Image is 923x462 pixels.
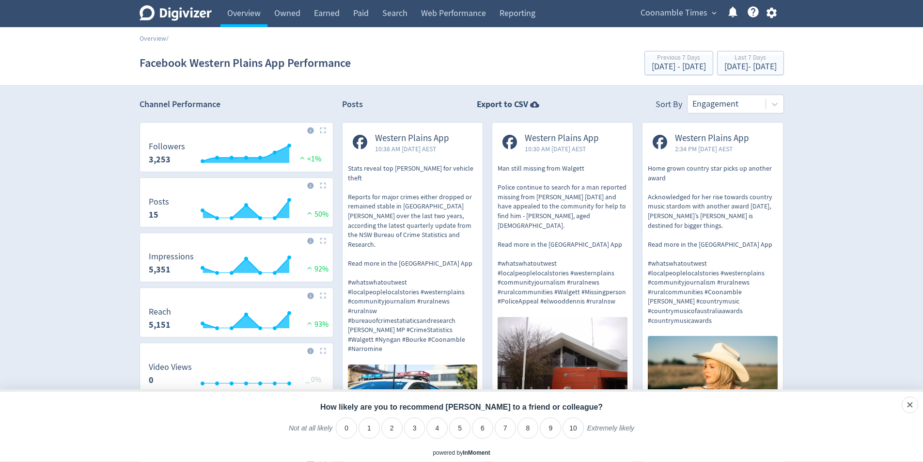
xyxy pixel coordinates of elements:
[375,133,449,144] span: Western Plains App
[472,418,493,439] li: 6
[149,209,158,221] strong: 15
[540,418,561,439] li: 9
[305,319,329,329] span: 93%
[648,164,778,325] p: Home grown country star picks up another award Acknowledged for her rise towards country music st...
[149,264,171,275] strong: 5,351
[449,418,470,439] li: 5
[342,98,363,113] h2: Posts
[404,418,425,439] li: 3
[375,144,449,154] span: 10:38 AM [DATE] AEST
[710,9,719,17] span: expand_more
[525,144,599,154] span: 10:30 AM [DATE] AEST
[652,54,706,63] div: Previous 7 Days
[149,251,194,262] dt: Impressions
[144,363,329,388] svg: Video Views 0
[320,348,326,354] img: Placeholder
[144,252,329,278] svg: Impressions 5,351
[724,54,777,63] div: Last 7 Days
[495,418,516,439] li: 7
[498,164,627,306] p: Man still missing from Walgett Police continue to search for a man reported missing from [PERSON_...
[433,449,490,457] div: powered by inmoment
[348,164,478,354] p: Stats reveal top [PERSON_NAME] for vehicle theft Reports for major crimes either dropped or remai...
[637,5,719,21] button: Coonamble Times
[902,397,918,413] div: Close survey
[642,123,783,428] a: Western Plains App2:34 PM [DATE] AESTHome grown country star picks up another award Acknowledged ...
[140,48,351,79] h1: Facebook Western Plains App Performance
[381,418,403,439] li: 2
[140,34,166,43] a: Overview
[297,154,321,164] span: <1%
[652,63,706,71] div: [DATE] - [DATE]
[305,209,329,219] span: 50%
[525,133,599,144] span: Western Plains App
[320,238,326,244] img: Placeholder
[517,418,539,439] li: 8
[305,264,314,271] img: positive-performance.svg
[343,123,483,457] a: Western Plains App10:38 AM [DATE] AESTStats reveal top [PERSON_NAME] for vehicle theft Reports fo...
[289,424,332,441] label: Not at all likely
[724,63,777,71] div: [DATE] - [DATE]
[656,98,682,113] div: Sort By
[587,424,634,441] label: Extremely likely
[320,127,326,133] img: Placeholder
[305,319,314,327] img: positive-performance.svg
[149,196,169,207] dt: Posts
[463,449,490,456] a: InMoment
[492,123,633,409] a: Western Plains App10:30 AM [DATE] AESTMan still missing from Walgett Police continue to search fo...
[144,142,329,168] svg: Followers 3,253
[149,362,192,373] dt: Video Views
[477,98,528,111] strong: Export to CSV
[675,144,749,154] span: 2:34 PM [DATE] AEST
[306,375,321,384] span: _ 0%
[149,141,185,152] dt: Followers
[166,34,169,43] span: /
[320,292,326,299] img: Placeholder
[305,264,329,274] span: 92%
[563,418,584,439] li: 10
[149,306,171,318] dt: Reach
[149,374,154,386] strong: 0
[305,209,314,217] img: positive-performance.svg
[644,51,713,75] button: Previous 7 Days[DATE] - [DATE]
[717,51,784,75] button: Last 7 Days[DATE]- [DATE]
[144,307,329,333] svg: Reach 5,151
[149,154,171,165] strong: 3,253
[320,182,326,189] img: Placeholder
[359,418,380,439] li: 1
[675,133,749,144] span: Western Plains App
[426,418,448,439] li: 4
[336,418,357,439] li: 0
[149,319,171,331] strong: 5,151
[641,5,707,21] span: Coonamble Times
[140,98,333,111] h2: Channel Performance
[144,197,329,223] svg: Posts 15
[297,154,307,161] img: positive-performance.svg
